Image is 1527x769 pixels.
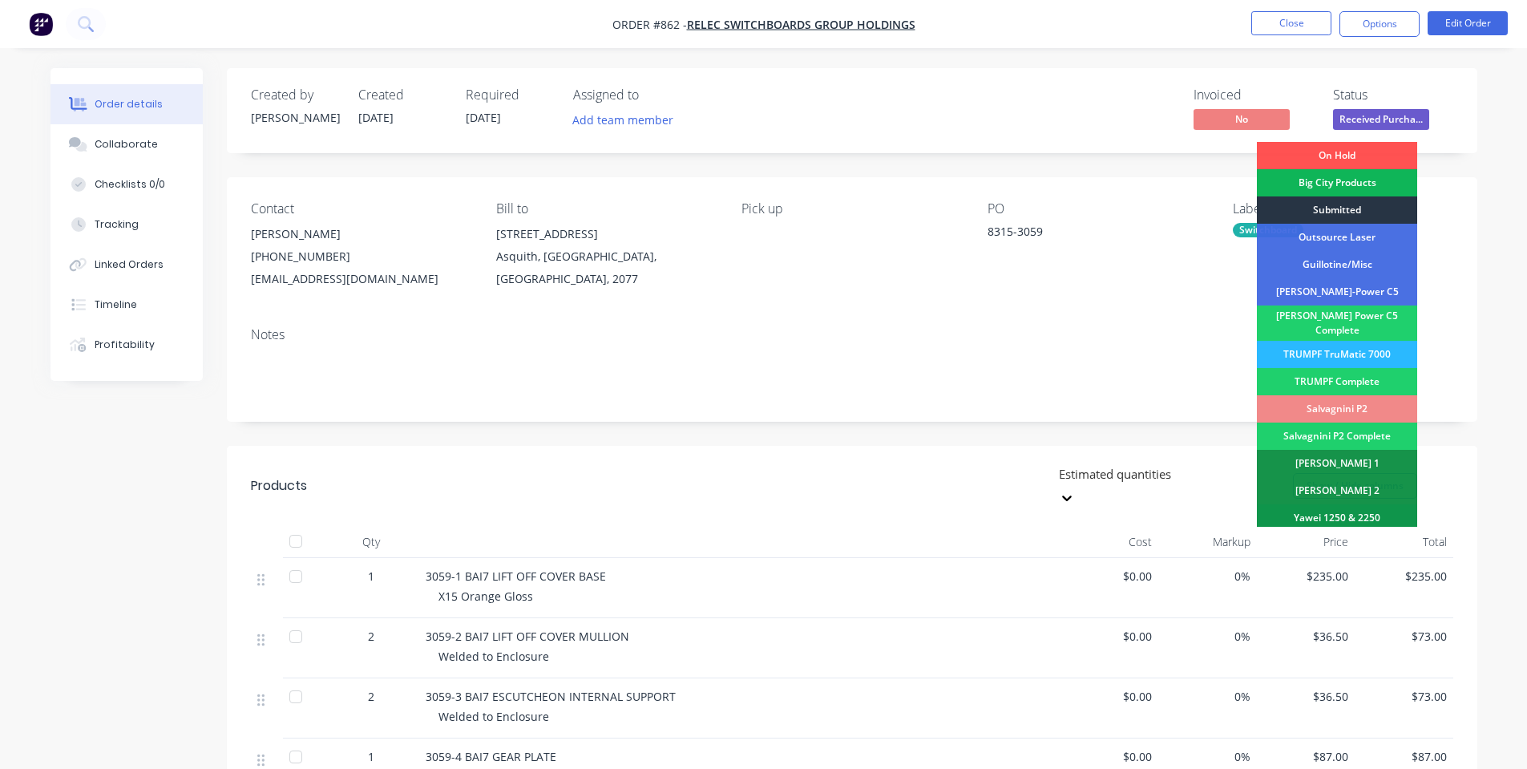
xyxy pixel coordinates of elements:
[1165,628,1250,645] span: 0%
[426,689,676,704] span: 3059-3 BAI7 ESCUTCHEON INTERNAL SUPPORT
[1257,251,1417,278] div: Guillotine/Misc
[50,164,203,204] button: Checklists 0/0
[1060,526,1159,558] div: Cost
[251,476,307,496] div: Products
[1428,11,1508,35] button: Edit Order
[1158,526,1257,558] div: Markup
[466,110,501,125] span: [DATE]
[1361,688,1447,705] span: $73.00
[1251,11,1331,35] button: Close
[438,709,549,724] span: Welded to Enclosure
[1165,568,1250,585] span: 0%
[1067,688,1153,705] span: $0.00
[741,201,961,217] div: Pick up
[438,589,533,604] span: X15 Orange Gloss
[323,526,419,558] div: Qty
[251,87,339,103] div: Created by
[251,223,471,290] div: [PERSON_NAME][PHONE_NUMBER][EMAIL_ADDRESS][DOMAIN_NAME]
[29,12,53,36] img: Factory
[1067,568,1153,585] span: $0.00
[438,649,549,664] span: Welded to Enclosure
[251,327,1453,342] div: Notes
[612,17,687,32] span: Order #862 -
[368,748,374,765] span: 1
[1333,87,1453,103] div: Status
[426,569,606,584] span: 3059-1 BAI7 LIFT OFF COVER BASE
[1257,169,1417,196] div: Big City Products
[1257,306,1417,341] div: [PERSON_NAME] Power C5 Complete
[368,688,374,705] span: 2
[1233,201,1452,217] div: Labels
[95,97,163,111] div: Order details
[1257,526,1355,558] div: Price
[95,297,137,312] div: Timeline
[1333,109,1429,133] button: Received Purcha...
[1165,688,1250,705] span: 0%
[1257,196,1417,224] div: Submitted
[1165,748,1250,765] span: 0%
[1257,395,1417,423] div: Salvagnini P2
[251,223,471,245] div: [PERSON_NAME]
[1263,628,1349,645] span: $36.50
[1257,224,1417,251] div: Outsource Laser
[95,137,158,152] div: Collaborate
[426,629,629,644] span: 3059-2 BAI7 LIFT OFF COVER MULLION
[95,177,165,192] div: Checklists 0/0
[95,338,155,352] div: Profitability
[1257,368,1417,395] div: TRUMPF Complete
[50,285,203,325] button: Timeline
[50,245,203,285] button: Linked Orders
[368,568,374,585] span: 1
[1263,748,1349,765] span: $87.00
[1361,568,1447,585] span: $235.00
[1257,278,1417,306] div: [PERSON_NAME]-Power C5
[1257,450,1417,477] div: [PERSON_NAME] 1
[50,84,203,124] button: Order details
[1361,748,1447,765] span: $87.00
[358,87,446,103] div: Created
[1257,477,1417,504] div: [PERSON_NAME] 2
[1067,628,1153,645] span: $0.00
[50,204,203,245] button: Tracking
[1067,748,1153,765] span: $0.00
[1355,526,1453,558] div: Total
[988,223,1188,245] div: 8315-3059
[251,245,471,268] div: [PHONE_NUMBER]
[496,201,716,217] div: Bill to
[251,268,471,290] div: [EMAIL_ADDRESS][DOMAIN_NAME]
[573,109,682,131] button: Add team member
[564,109,681,131] button: Add team member
[251,109,339,126] div: [PERSON_NAME]
[988,201,1207,217] div: PO
[573,87,733,103] div: Assigned to
[426,749,556,764] span: 3059-4 BAI7 GEAR PLATE
[687,17,915,32] a: Relec Switchboards Group Holdings
[251,201,471,217] div: Contact
[496,245,716,290] div: Asquith, [GEOGRAPHIC_DATA], [GEOGRAPHIC_DATA], 2077
[1194,87,1314,103] div: Invoiced
[1263,688,1349,705] span: $36.50
[1263,568,1349,585] span: $235.00
[50,325,203,365] button: Profitability
[496,223,716,290] div: [STREET_ADDRESS]Asquith, [GEOGRAPHIC_DATA], [GEOGRAPHIC_DATA], 2077
[1257,504,1417,532] div: Yawei 1250 & 2250
[1233,223,1303,237] div: Switchboard
[50,124,203,164] button: Collaborate
[358,110,394,125] span: [DATE]
[1257,142,1417,169] div: On Hold
[368,628,374,645] span: 2
[496,223,716,245] div: [STREET_ADDRESS]
[1194,109,1290,129] span: No
[1257,423,1417,450] div: Salvagnini P2 Complete
[1333,109,1429,129] span: Received Purcha...
[1361,628,1447,645] span: $73.00
[95,257,164,272] div: Linked Orders
[466,87,554,103] div: Required
[1339,11,1420,37] button: Options
[1257,341,1417,368] div: TRUMPF TruMatic 7000
[95,217,139,232] div: Tracking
